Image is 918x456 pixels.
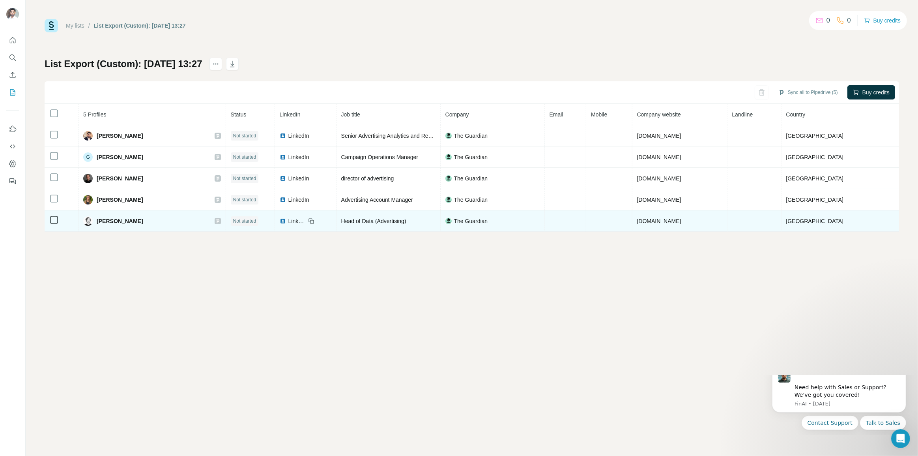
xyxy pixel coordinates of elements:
span: [DOMAIN_NAME] [637,175,681,182]
div: List Export (Custom): [DATE] 13:27 [94,22,186,30]
span: [DOMAIN_NAME] [637,133,681,139]
button: Buy credits [847,85,895,99]
span: LinkedIn [288,175,309,182]
span: Senior Advertising Analytics and Revenue Operations Manager [341,133,495,139]
button: Search [6,51,19,65]
span: LinkedIn [288,132,309,140]
span: Mobile [591,111,607,118]
h1: List Export (Custom): [DATE] 13:27 [45,58,202,70]
span: The Guardian [454,196,488,204]
button: Quick reply: Talk to Sales [100,40,146,54]
div: G [83,152,93,162]
p: Message from FinAI, sent 1w ago [34,25,140,32]
span: Head of Data (Advertising) [341,218,406,224]
span: [PERSON_NAME] [97,196,143,204]
span: 5 Profiles [83,111,106,118]
span: LinkedIn [280,111,301,118]
img: LinkedIn logo [280,218,286,224]
span: The Guardian [454,175,488,182]
img: company-logo [445,175,452,182]
button: actions [209,58,222,70]
img: LinkedIn logo [280,197,286,203]
span: Company website [637,111,681,118]
img: LinkedIn logo [280,133,286,139]
span: The Guardian [454,217,488,225]
span: director of advertising [341,175,394,182]
span: Not started [233,154,256,161]
button: Quick start [6,33,19,47]
img: Avatar [83,216,93,226]
iframe: Intercom live chat [891,429,910,448]
span: Landline [732,111,753,118]
span: LinkedIn [288,153,309,161]
span: [GEOGRAPHIC_DATA] [786,133,844,139]
span: Buy credits [862,88,890,96]
button: Use Surfe API [6,139,19,154]
div: Quick reply options [12,40,146,54]
p: 0 [826,16,830,25]
span: [GEOGRAPHIC_DATA] [786,218,844,224]
img: Avatar [83,195,93,205]
span: [DOMAIN_NAME] [637,197,681,203]
span: [GEOGRAPHIC_DATA] [786,197,844,203]
span: [PERSON_NAME] [97,175,143,182]
img: LinkedIn logo [280,154,286,160]
span: Not started [233,196,256,203]
button: Dashboard [6,157,19,171]
span: Company [445,111,469,118]
img: LinkedIn logo [280,175,286,182]
iframe: Intercom notifications message [760,375,918,435]
a: My lists [66,23,84,29]
span: Country [786,111,806,118]
img: company-logo [445,218,452,224]
span: LinkedIn [288,196,309,204]
img: company-logo [445,133,452,139]
span: [PERSON_NAME] [97,217,143,225]
span: [PERSON_NAME] [97,153,143,161]
span: Not started [233,132,256,139]
button: Buy credits [864,15,901,26]
span: Not started [233,218,256,225]
button: Quick reply: Contact Support [41,40,98,54]
span: [GEOGRAPHIC_DATA] [786,175,844,182]
span: Not started [233,175,256,182]
span: [DOMAIN_NAME] [637,154,681,160]
button: My lists [6,85,19,99]
img: company-logo [445,154,452,160]
span: LinkedIn [288,217,306,225]
span: Status [231,111,247,118]
span: [PERSON_NAME] [97,132,143,140]
span: [DOMAIN_NAME] [637,218,681,224]
img: Avatar [6,8,19,21]
button: Sync all to Pipedrive (5) [773,86,843,98]
span: Advertising Account Manager [341,197,413,203]
span: Email [550,111,563,118]
img: Avatar [83,174,93,183]
img: Surfe Logo [45,19,58,32]
span: [GEOGRAPHIC_DATA] [786,154,844,160]
button: Use Surfe on LinkedIn [6,122,19,136]
span: The Guardian [454,153,488,161]
img: Avatar [83,131,93,141]
span: Campaign Operations Manager [341,154,418,160]
button: Feedback [6,174,19,188]
button: Enrich CSV [6,68,19,82]
img: company-logo [445,197,452,203]
p: 0 [847,16,851,25]
li: / [88,22,90,30]
span: The Guardian [454,132,488,140]
span: Job title [341,111,360,118]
